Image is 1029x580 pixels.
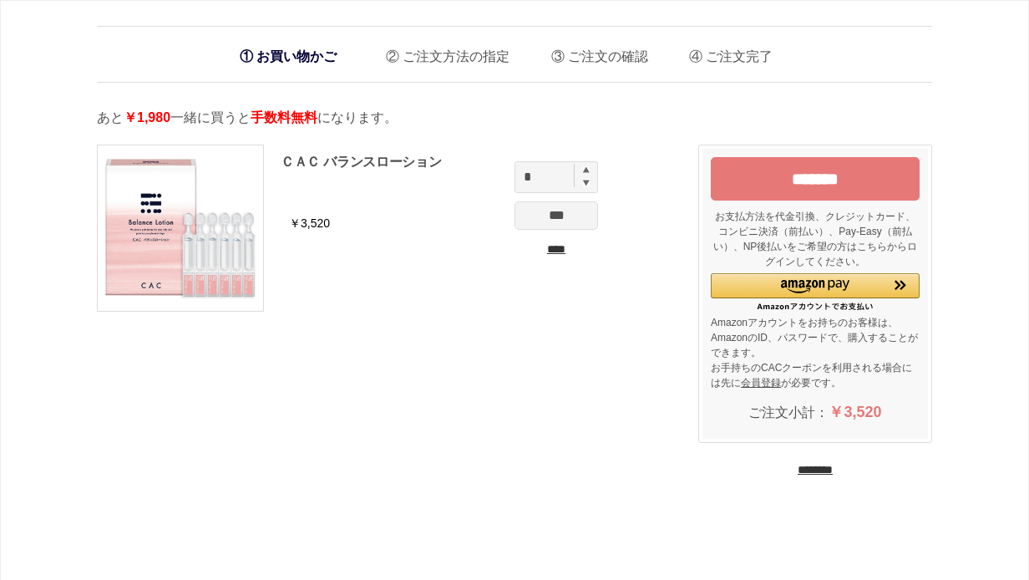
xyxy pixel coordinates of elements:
[677,35,773,69] li: ご注文完了
[231,39,345,74] li: お買い物かご
[711,394,920,430] div: ご注文小計：
[539,35,648,69] li: ご注文の確認
[711,209,920,269] p: お支払方法を代金引換、クレジットカード、コンビニ決済（前払い）、Pay-Easy（前払い）、NP後払いをご希望の方はこちらからログインしてください。
[711,273,920,311] div: Amazon Pay - Amazonアカウントをお使いください
[97,108,932,128] p: あと 一緒に買うと になります。
[124,110,170,125] span: ￥1,980
[583,179,590,186] img: spinminus.gif
[373,35,509,69] li: ご注文方法の指定
[829,404,881,420] span: ￥3,520
[98,145,263,311] img: ＣＡＣ バランスローション
[711,315,920,390] p: Amazonアカウントをお持ちのお客様は、AmazonのID、パスワードで、購入することができます。 お手持ちのCACクーポンを利用される場合には先に が必要です。
[251,110,317,125] span: 手数料無料
[741,377,781,389] a: 会員登録
[281,155,441,169] a: ＣＡＣ バランスローション
[583,166,590,173] img: spinplus.gif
